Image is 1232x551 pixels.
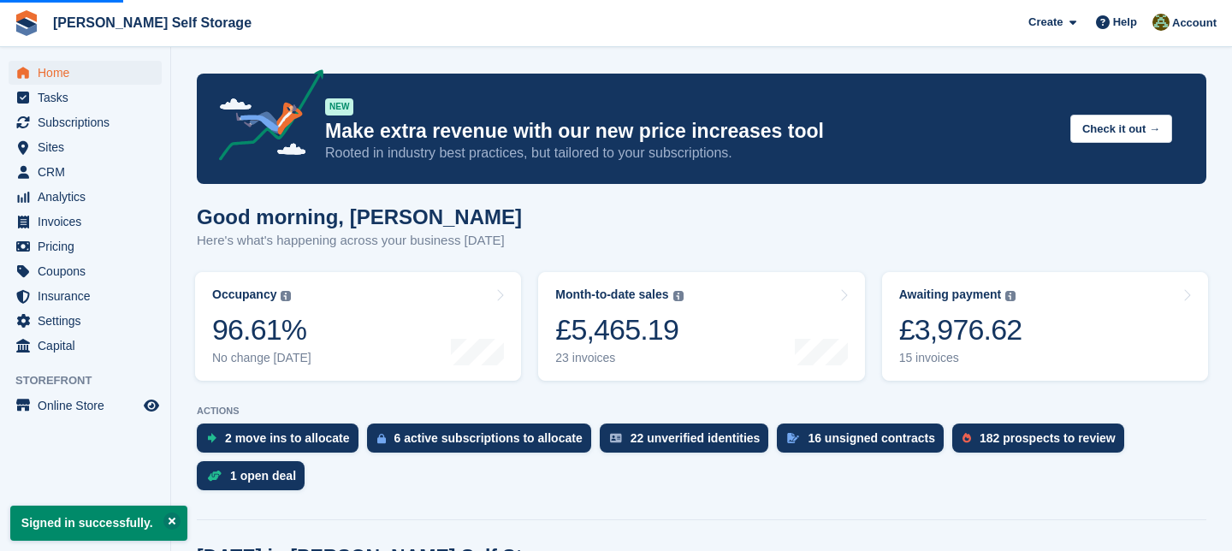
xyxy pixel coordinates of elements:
a: menu [9,210,162,234]
a: menu [9,284,162,308]
div: Occupancy [212,287,276,302]
img: active_subscription_to_allocate_icon-d502201f5373d7db506a760aba3b589e785aa758c864c3986d89f69b8ff3... [377,433,386,444]
a: menu [9,86,162,110]
a: menu [9,185,162,209]
div: NEW [325,98,353,116]
a: Preview store [141,395,162,416]
img: move_ins_to_allocate_icon-fdf77a2bb77ea45bf5b3d319d69a93e2d87916cf1d5bf7949dd705db3b84f3ca.svg [207,433,216,443]
a: Awaiting payment £3,976.62 15 invoices [882,272,1208,381]
div: 15 invoices [899,351,1022,365]
a: 6 active subscriptions to allocate [367,424,600,461]
span: Tasks [38,86,140,110]
p: Here's what's happening across your business [DATE] [197,231,522,251]
span: Capital [38,334,140,358]
span: Online Store [38,394,140,418]
a: 22 unverified identities [600,424,778,461]
div: 2 move ins to allocate [225,431,350,445]
a: 182 prospects to review [952,424,1133,461]
span: Storefront [15,372,170,389]
img: icon-info-grey-7440780725fd019a000dd9b08b2336e03edf1995a4989e88bcd33f0948082b44.svg [1005,291,1016,301]
a: menu [9,110,162,134]
img: icon-info-grey-7440780725fd019a000dd9b08b2336e03edf1995a4989e88bcd33f0948082b44.svg [673,291,684,301]
img: price-adjustments-announcement-icon-8257ccfd72463d97f412b2fc003d46551f7dbcb40ab6d574587a9cd5c0d94... [204,69,324,167]
a: menu [9,309,162,333]
span: Analytics [38,185,140,209]
span: Help [1113,14,1137,31]
img: contract_signature_icon-13c848040528278c33f63329250d36e43548de30e8caae1d1a13099fd9432cc5.svg [787,433,799,443]
span: Account [1172,15,1217,32]
div: 16 unsigned contracts [808,431,935,445]
a: menu [9,135,162,159]
img: verify_identity-adf6edd0f0f0b5bbfe63781bf79b02c33cf7c696d77639b501bdc392416b5a36.svg [610,433,622,443]
div: 1 open deal [230,469,296,483]
div: No change [DATE] [212,351,311,365]
p: ACTIONS [197,406,1206,417]
img: icon-info-grey-7440780725fd019a000dd9b08b2336e03edf1995a4989e88bcd33f0948082b44.svg [281,291,291,301]
div: Month-to-date sales [555,287,668,302]
div: 96.61% [212,312,311,347]
a: Month-to-date sales £5,465.19 23 invoices [538,272,864,381]
img: deal-1b604bf984904fb50ccaf53a9ad4b4a5d6e5aea283cecdc64d6e3604feb123c2.svg [207,470,222,482]
a: 1 open deal [197,461,313,499]
span: Invoices [38,210,140,234]
a: Occupancy 96.61% No change [DATE] [195,272,521,381]
p: Make extra revenue with our new price increases tool [325,119,1057,144]
img: prospect-51fa495bee0391a8d652442698ab0144808aea92771e9ea1ae160a38d050c398.svg [962,433,971,443]
a: menu [9,394,162,418]
div: 182 prospects to review [980,431,1116,445]
span: CRM [38,160,140,184]
span: Settings [38,309,140,333]
a: menu [9,234,162,258]
div: £5,465.19 [555,312,683,347]
img: Karl [1152,14,1170,31]
span: Home [38,61,140,85]
span: Create [1028,14,1063,31]
span: Sites [38,135,140,159]
a: 16 unsigned contracts [777,424,952,461]
a: menu [9,259,162,283]
a: menu [9,160,162,184]
a: menu [9,334,162,358]
div: 22 unverified identities [631,431,761,445]
a: menu [9,61,162,85]
span: Insurance [38,284,140,308]
div: 6 active subscriptions to allocate [394,431,583,445]
p: Rooted in industry best practices, but tailored to your subscriptions. [325,144,1057,163]
div: Awaiting payment [899,287,1002,302]
span: Coupons [38,259,140,283]
a: [PERSON_NAME] Self Storage [46,9,258,37]
img: stora-icon-8386f47178a22dfd0bd8f6a31ec36ba5ce8667c1dd55bd0f319d3a0aa187defe.svg [14,10,39,36]
span: Subscriptions [38,110,140,134]
div: 23 invoices [555,351,683,365]
a: 2 move ins to allocate [197,424,367,461]
h1: Good morning, [PERSON_NAME] [197,205,522,228]
button: Check it out → [1070,115,1172,143]
span: Pricing [38,234,140,258]
p: Signed in successfully. [10,506,187,541]
div: £3,976.62 [899,312,1022,347]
